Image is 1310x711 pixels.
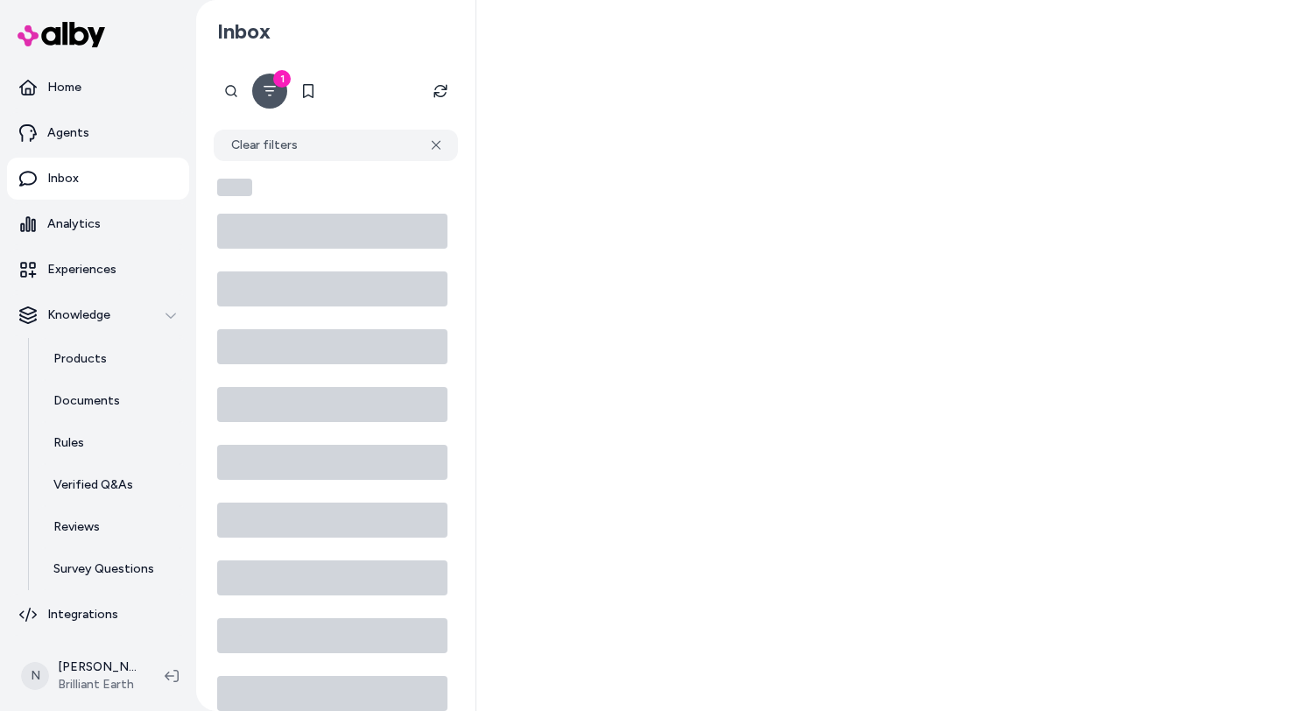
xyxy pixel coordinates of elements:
p: Verified Q&As [53,476,133,494]
a: Survey Questions [36,548,189,590]
a: Verified Q&As [36,464,189,506]
a: Reviews [36,506,189,548]
p: [PERSON_NAME] [58,658,137,676]
button: Clear filters [214,130,458,161]
span: Brilliant Earth [58,676,137,693]
a: Documents [36,380,189,422]
a: Analytics [7,203,189,245]
a: Agents [7,112,189,154]
button: Knowledge [7,294,189,336]
p: Home [47,79,81,96]
p: Experiences [47,261,116,278]
a: Products [36,338,189,380]
p: Integrations [47,606,118,623]
a: Home [7,67,189,109]
a: Rules [36,422,189,464]
p: Survey Questions [53,560,154,578]
span: N [21,662,49,690]
p: Rules [53,434,84,452]
a: Integrations [7,594,189,636]
h2: Inbox [217,18,271,45]
p: Analytics [47,215,101,233]
a: Experiences [7,249,189,291]
img: alby Logo [18,22,105,47]
p: Agents [47,124,89,142]
p: Reviews [53,518,100,536]
p: Products [53,350,107,368]
button: N[PERSON_NAME]Brilliant Earth [11,648,151,704]
p: Inbox [47,170,79,187]
button: Refresh [423,74,458,109]
p: Knowledge [47,306,110,324]
div: 1 [273,70,291,88]
p: Documents [53,392,120,410]
a: Inbox [7,158,189,200]
button: Filter [252,74,287,109]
